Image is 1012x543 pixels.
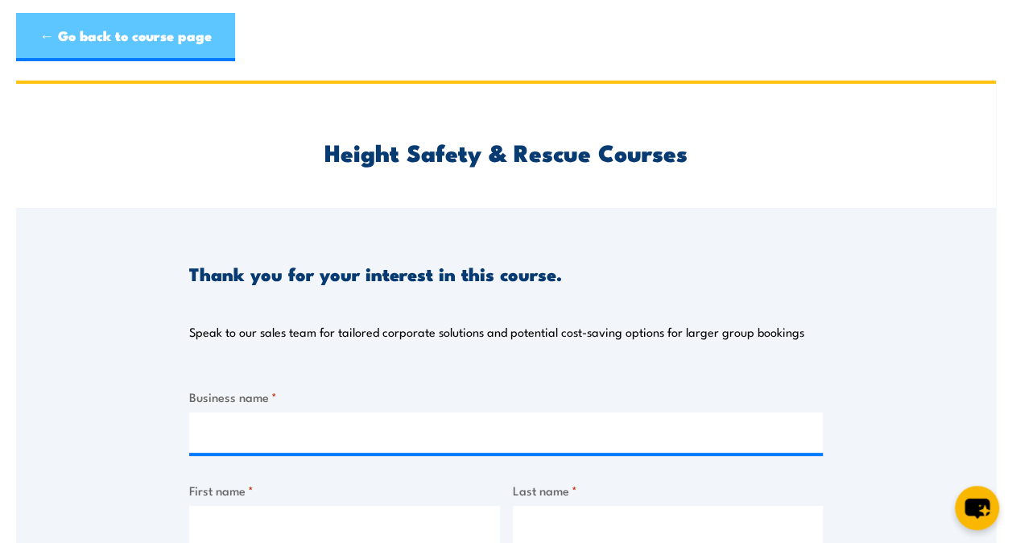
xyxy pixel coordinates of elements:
[189,141,823,162] h2: Height Safety & Rescue Courses
[955,486,999,530] button: chat-button
[513,481,824,499] label: Last name
[189,388,823,406] label: Business name
[189,264,562,283] h3: Thank you for your interest in this course.
[189,324,804,340] p: Speak to our sales team for tailored corporate solutions and potential cost-saving options for la...
[16,13,235,61] a: ← Go back to course page
[189,481,500,499] label: First name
